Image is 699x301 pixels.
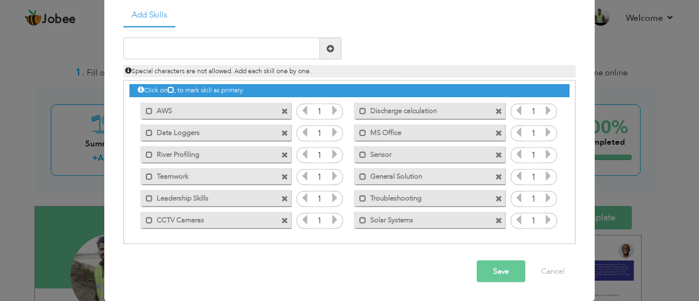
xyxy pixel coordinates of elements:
[123,3,175,27] a: Add Skills
[477,261,525,282] button: Save
[366,102,477,116] label: Discharge calculation
[129,84,570,97] div: Click on , to mark skill as primary.
[366,146,477,160] label: Sensor
[153,168,263,181] label: Teamwork
[153,124,263,138] label: Data Loggers
[366,168,477,181] label: General Solution
[153,146,263,160] label: River Profiling
[366,190,477,203] label: Troubleshooting
[153,102,263,116] label: AWS
[366,211,477,225] label: Solar Systems
[125,67,311,75] span: Special characters are not allowed. Add each skill one by one.
[153,190,263,203] label: Leadership Skills
[366,124,477,138] label: MS Office
[153,211,263,225] label: CCTV Cameras
[530,261,576,282] button: Cancel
